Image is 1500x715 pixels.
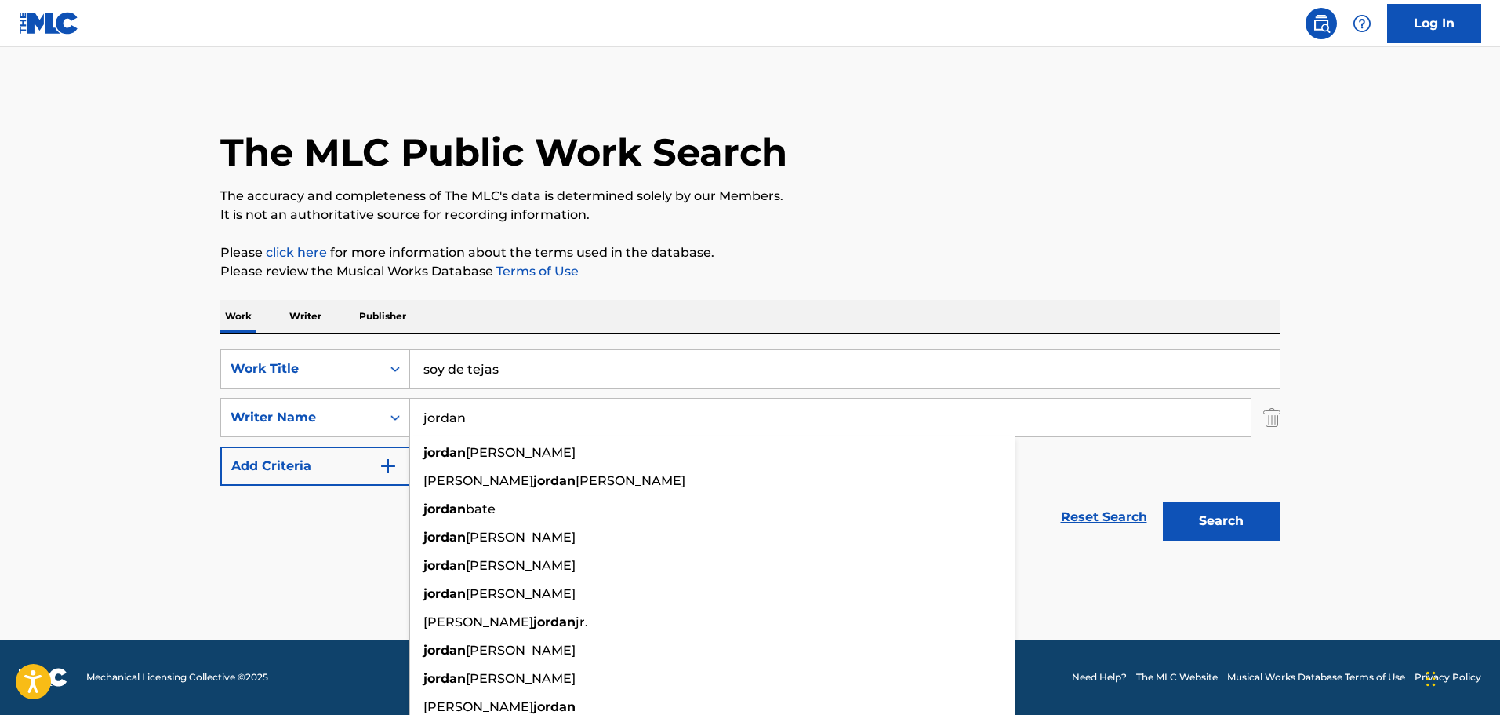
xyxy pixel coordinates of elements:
strong: jordan [423,530,466,545]
span: Mechanical Licensing Collective © 2025 [86,670,268,684]
span: jr. [576,615,588,629]
button: Search [1163,502,1280,541]
div: Help [1346,8,1378,39]
iframe: Chat Widget [1422,640,1500,715]
p: Publisher [354,300,411,333]
p: Please review the Musical Works Database [220,262,1280,281]
img: Delete Criterion [1263,398,1280,437]
h1: The MLC Public Work Search [220,129,787,176]
span: [PERSON_NAME] [466,445,576,460]
div: Writer Name [231,408,372,427]
img: 9d2ae6d4665cec9f34b9.svg [379,457,398,476]
strong: jordan [423,586,466,601]
a: click here [266,245,327,260]
a: The MLC Website [1136,670,1218,684]
a: Public Search [1306,8,1337,39]
span: [PERSON_NAME] [466,671,576,686]
strong: jordan [423,643,466,658]
strong: jordan [533,473,576,488]
p: Writer [285,300,326,333]
img: help [1353,14,1371,33]
strong: jordan [423,445,466,460]
img: MLC Logo [19,12,79,35]
div: Drag [1426,655,1436,702]
span: [PERSON_NAME] [576,473,685,488]
p: It is not an authoritative source for recording information. [220,206,1280,224]
a: Privacy Policy [1415,670,1481,684]
img: logo [19,668,67,687]
form: Search Form [220,349,1280,549]
p: Work [220,300,256,333]
span: [PERSON_NAME] [466,586,576,601]
a: Need Help? [1072,670,1127,684]
span: [PERSON_NAME] [423,699,533,714]
strong: jordan [423,558,466,573]
img: search [1312,14,1331,33]
div: Work Title [231,359,372,378]
span: [PERSON_NAME] [466,558,576,573]
button: Add Criteria [220,447,410,486]
span: bate [466,502,496,516]
strong: jordan [423,502,466,516]
span: [PERSON_NAME] [466,643,576,658]
p: The accuracy and completeness of The MLC's data is determined solely by our Members. [220,187,1280,206]
p: Please for more information about the terms used in the database. [220,243,1280,262]
span: [PERSON_NAME] [423,615,533,629]
a: Terms of Use [493,264,579,279]
strong: jordan [533,699,576,714]
span: [PERSON_NAME] [423,473,533,488]
strong: jordan [423,671,466,686]
a: Log In [1387,4,1481,43]
strong: jordan [533,615,576,629]
a: Musical Works Database Terms of Use [1227,670,1405,684]
span: [PERSON_NAME] [466,530,576,545]
a: Reset Search [1053,500,1155,534]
